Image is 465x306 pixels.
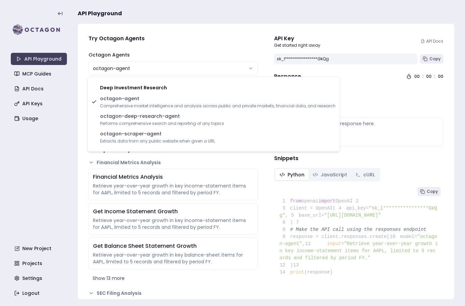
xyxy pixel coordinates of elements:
[100,138,215,144] span: Extracts data from any public website when given a URL
[89,82,338,93] div: Deep Investment Research
[100,130,215,137] span: octagon-scraper-agent
[100,113,224,119] span: octagon-deep-research-agent
[100,121,224,126] span: Performs comprehensive search and reporting of any topics
[100,95,336,102] span: octagon-agent
[100,103,336,109] span: Comprehensive market intelligence and analysis across public and private markets, financial data,...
